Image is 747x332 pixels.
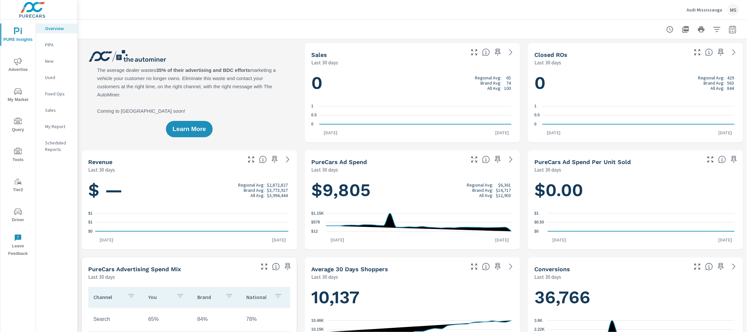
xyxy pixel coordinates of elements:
[45,58,72,64] p: New
[534,273,561,281] p: Last 30 days
[698,75,724,80] p: Regional Avg:
[268,237,290,243] p: [DATE]
[166,121,212,137] button: Learn More
[88,158,112,165] h5: Revenue
[267,188,288,193] p: $3,773,927
[283,261,293,272] span: Save this to your personalized report
[311,286,513,308] h1: 10,137
[695,23,708,36] button: Print Report
[714,237,737,243] p: [DATE]
[727,4,739,16] div: MS
[88,266,181,273] h5: PureCars Advertising Spend Mix
[506,75,511,80] p: 65
[727,86,734,91] p: 844
[45,91,72,97] p: Fixed Ops
[710,23,723,36] button: Apply Filters
[496,193,511,198] p: $12,903
[36,105,77,115] div: Sales
[311,220,320,225] text: $579
[469,47,479,58] button: Make Fullscreen
[534,72,737,94] h1: 0
[2,88,34,104] span: My Market
[534,113,540,118] text: 0.5
[88,273,115,281] p: Last 30 days
[692,47,703,58] button: Make Fullscreen
[88,229,93,234] text: $0
[36,138,77,154] div: Scheduled Reports
[506,80,511,86] p: 74
[473,188,494,193] p: Brand Avg:
[88,311,143,327] td: Search
[88,211,93,216] text: $1
[534,58,561,66] p: Last 30 days
[311,158,367,165] h5: PureCars Ad Spend
[2,234,34,257] span: Leave Feedback
[2,148,34,164] span: Tools
[311,266,388,273] h5: Average 30 Days Shoppers
[729,47,739,58] a: See more details in report
[482,156,490,163] span: Total cost of media for all PureCars channels for the selected dealership group over the selected...
[238,182,265,188] p: Regional Avg:
[259,156,267,163] span: Total sales revenue over the selected date range. [Source: This data is sourced from the dealer’s...
[311,179,513,201] h1: $9,805
[93,294,122,300] p: Channel
[311,104,314,108] text: 1
[36,89,77,99] div: Fixed Ops
[311,72,513,94] h1: 0
[246,294,269,300] p: National
[727,75,734,80] p: 429
[534,266,570,273] h5: Conversions
[45,25,72,32] p: Overview
[36,122,77,131] div: My Report
[692,261,703,272] button: Make Fullscreen
[534,104,537,108] text: 1
[311,327,324,332] text: 10.15K
[36,73,77,82] div: Used
[534,229,539,234] text: $0
[45,107,72,113] p: Sales
[88,220,93,225] text: $1
[311,166,338,174] p: Last 30 days
[727,80,734,86] p: 563
[705,154,716,165] button: Make Fullscreen
[45,123,72,130] p: My Report
[95,237,118,243] p: [DATE]
[534,179,737,201] h1: $0.00
[36,56,77,66] div: New
[259,261,269,272] button: Make Fullscreen
[45,41,72,48] p: PIPA
[311,58,338,66] p: Last 30 days
[241,311,290,327] td: 78%
[506,154,516,165] a: See more details in report
[534,220,544,225] text: $0.50
[272,263,280,271] span: This table looks at how you compare to the amount of budget you spend per channel as opposed to y...
[244,188,265,193] p: Brand Avg:
[534,158,631,165] h5: PureCars Ad Spend Per Unit Sold
[716,261,726,272] span: Save this to your personalized report
[729,154,739,165] span: Save this to your personalized report
[143,311,192,327] td: 65%
[267,193,288,198] p: $3,994,444
[2,208,34,224] span: Driver
[311,51,327,58] h5: Sales
[487,86,501,91] p: All Avg:
[710,86,724,91] p: All Avg:
[534,327,545,332] text: 2.22K
[311,229,318,234] text: $12
[534,122,537,126] text: 0
[493,261,503,272] span: Save this to your personalized report
[88,179,290,201] h1: $ —
[283,154,293,165] a: See more details in report
[726,23,739,36] button: Select Date Range
[729,261,739,272] a: See more details in report
[679,23,692,36] button: "Export Report to PDF"
[197,294,220,300] p: Brand
[469,261,479,272] button: Make Fullscreen
[496,188,511,193] p: $14,717
[480,80,501,86] p: Brand Avg:
[534,211,539,216] text: $1
[269,154,280,165] span: Save this to your personalized report
[36,40,77,50] div: PIPA
[311,211,324,216] text: $1.15K
[704,80,724,86] p: Brand Avg:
